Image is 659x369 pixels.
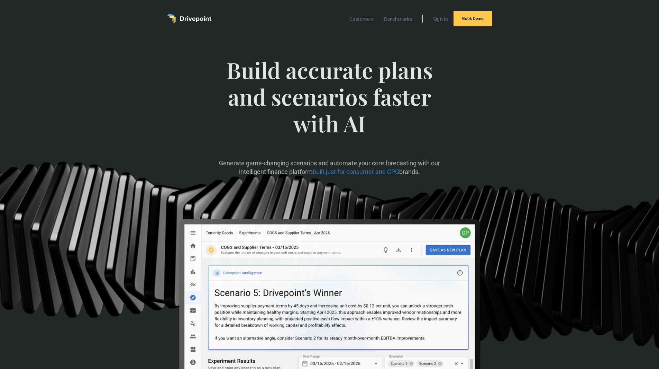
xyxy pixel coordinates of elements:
[381,15,415,24] a: Benchmarks
[313,168,399,176] span: built just for consumer and CPG
[430,15,452,24] a: Sign In
[346,15,377,24] a: Customers
[216,57,443,150] span: Build accurate plans and scenarios faster with AI
[216,159,443,176] p: Generate game-changing scenarios and automate your core forecasting with our intelligent finance ...
[167,14,211,24] a: home
[454,11,492,26] a: Book Demo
